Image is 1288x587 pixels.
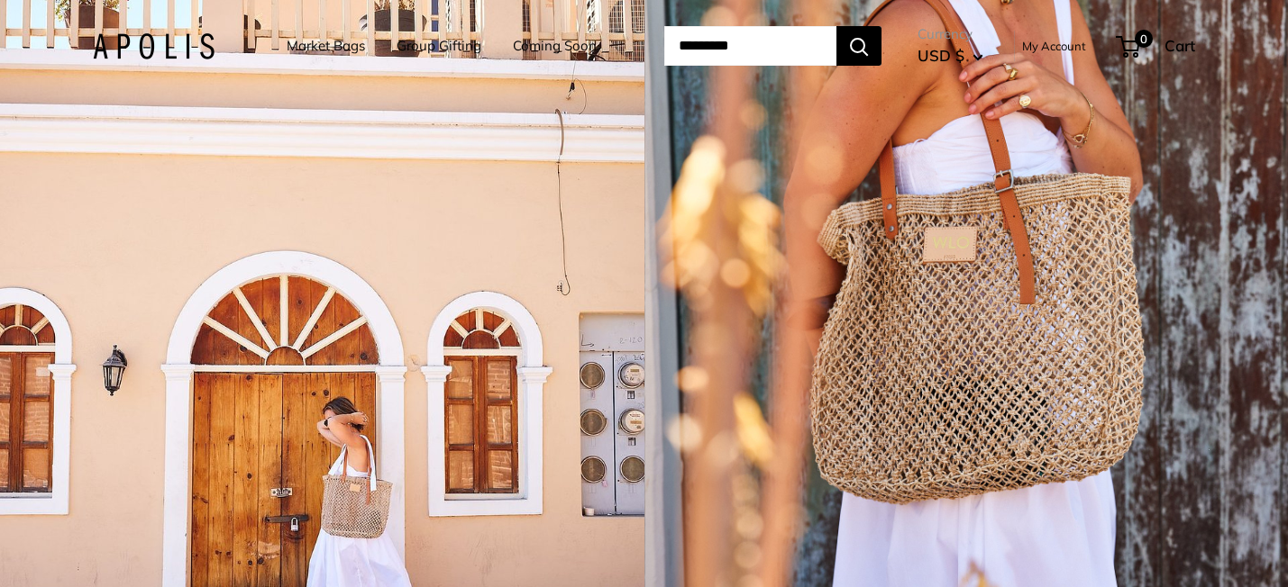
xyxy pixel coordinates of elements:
[918,22,983,47] span: Currency
[918,41,983,70] button: USD $
[1135,30,1153,48] span: 0
[513,33,597,59] a: Coming Soon
[836,26,882,66] button: Search
[1165,36,1195,55] span: Cart
[918,46,964,65] span: USD $
[93,33,215,59] img: Apolis
[287,33,365,59] a: Market Bags
[1022,35,1086,57] a: My Account
[1118,32,1195,60] a: 0 Cart
[664,26,836,66] input: Search...
[397,33,481,59] a: Group Gifting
